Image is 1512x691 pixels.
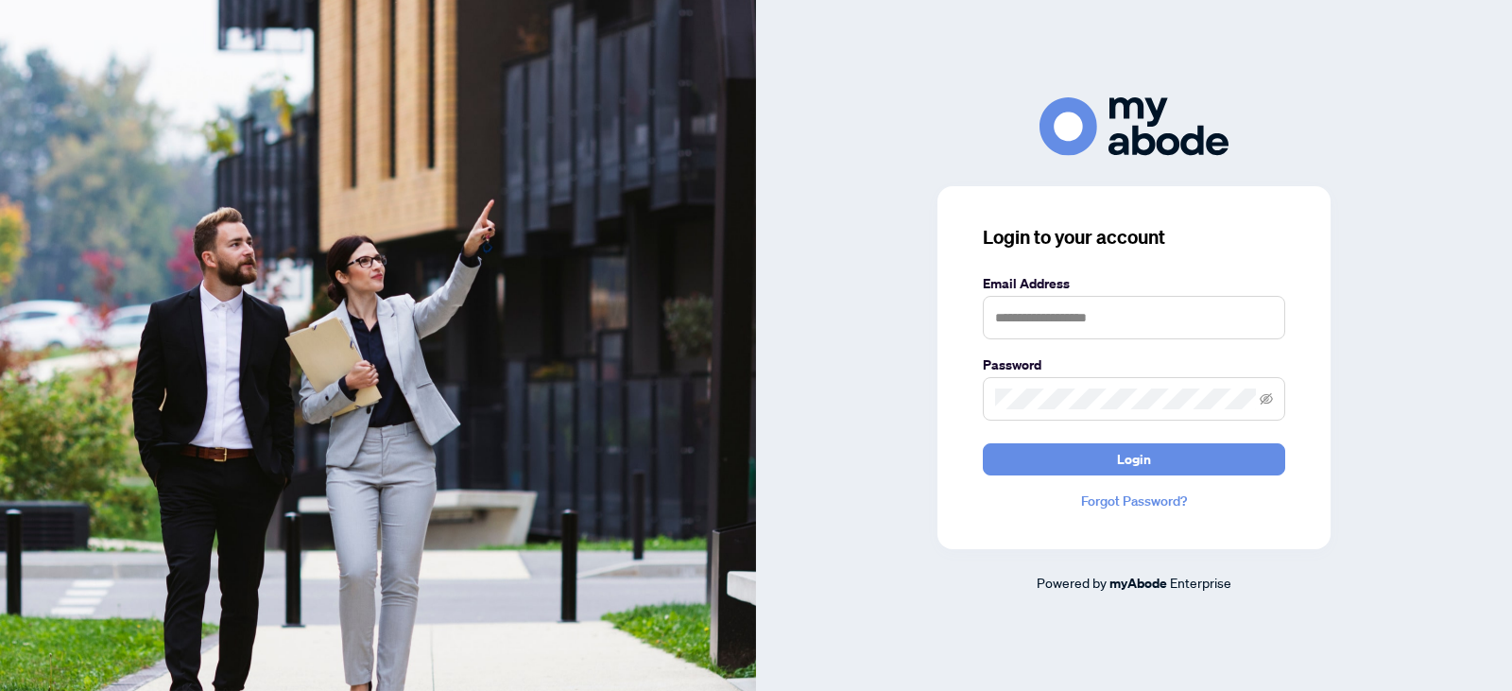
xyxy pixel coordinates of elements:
[983,224,1285,250] h3: Login to your account
[1260,392,1273,406] span: eye-invisible
[1117,444,1151,475] span: Login
[1170,574,1231,591] span: Enterprise
[983,273,1285,294] label: Email Address
[983,491,1285,511] a: Forgot Password?
[983,354,1285,375] label: Password
[1039,97,1228,155] img: ma-logo
[1037,574,1107,591] span: Powered by
[983,443,1285,475] button: Login
[1109,573,1167,594] a: myAbode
